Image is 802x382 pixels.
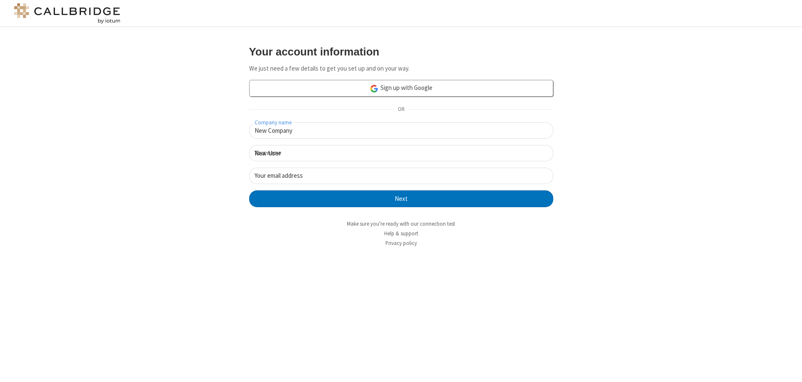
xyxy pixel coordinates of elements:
[249,64,553,74] p: We just need a few details to get you set up and on your way.
[249,122,553,139] input: Company name
[249,145,553,161] input: Your name
[13,3,122,24] img: logo@2x.png
[249,80,553,97] a: Sign up with Google
[394,104,408,116] span: OR
[370,84,379,93] img: google-icon.png
[249,46,553,58] h3: Your account information
[347,220,455,227] a: Make sure you're ready with our connection test
[385,240,417,247] a: Privacy policy
[384,230,418,237] a: Help & support
[249,168,553,184] input: Your email address
[249,190,553,207] button: Next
